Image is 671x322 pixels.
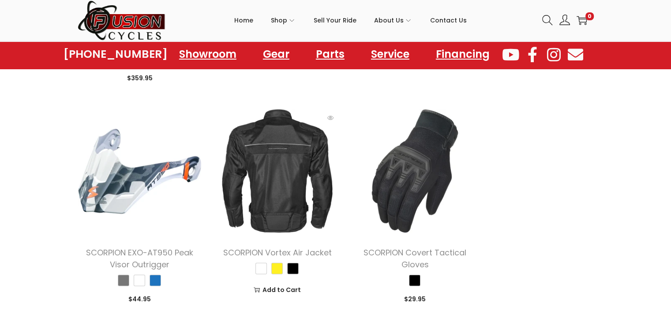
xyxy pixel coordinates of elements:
span: 54.95 [266,62,288,71]
a: Add to Cart [221,283,333,296]
img: Product image [78,109,202,233]
span: Quick View [322,109,339,127]
span: $ [266,62,270,71]
a: Sell Your Ride [314,0,356,40]
a: Gear [254,44,298,64]
span: Shop [271,9,287,31]
span: $ [128,295,132,303]
a: Shop [271,0,296,40]
nav: Menu [170,44,499,64]
span: Sell Your Ride [314,9,356,31]
span: About Us [374,9,404,31]
a: Financing [427,44,499,64]
nav: Primary navigation [166,0,536,40]
a: Service [362,44,418,64]
a: SCORPION Covert Tactical Gloves [364,247,466,270]
span: Contact Us [430,9,467,31]
span: 289.95 [402,62,427,71]
span: 359.95 [127,74,152,82]
a: Contact Us [430,0,467,40]
a: 0 [577,15,587,26]
a: [PHONE_NUMBER] [64,48,168,60]
a: SCORPION EXO-AT950 Peak Visor Outrigger [86,247,193,270]
a: Showroom [170,44,245,64]
a: Parts [307,44,353,64]
a: About Us [374,0,412,40]
span: $ [402,62,406,71]
span: 44.95 [128,295,151,303]
span: $ [127,74,131,82]
span: 29.95 [404,295,426,303]
a: Home [234,0,253,40]
span: Home [234,9,253,31]
a: SCORPION Vortex Air Jacket [223,247,331,258]
span: $ [404,295,408,303]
